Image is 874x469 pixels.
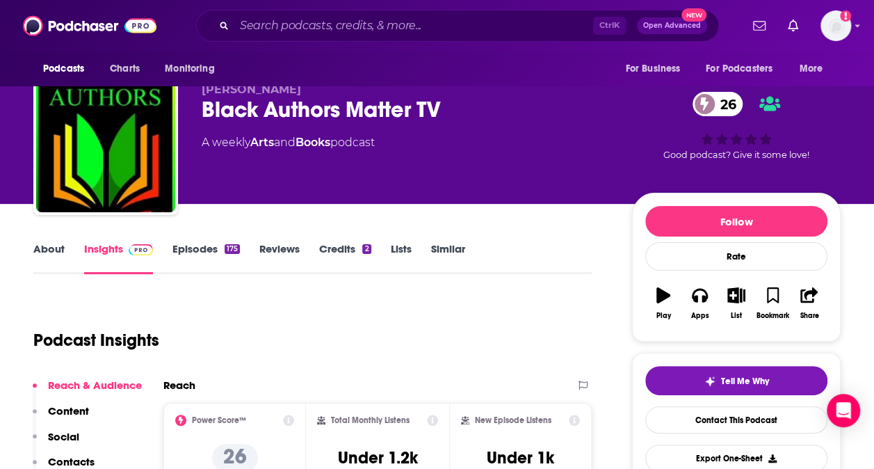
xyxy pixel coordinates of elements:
div: A weekly podcast [202,134,375,151]
div: Share [800,312,818,320]
span: For Business [625,59,680,79]
input: Search podcasts, credits, & more... [234,15,593,37]
div: Play [656,312,671,320]
a: Similar [431,242,465,274]
p: Reach & Audience [48,379,142,392]
a: Episodes175 [172,242,240,274]
a: Contact This Podcast [645,406,827,434]
a: Lists [391,242,412,274]
a: 26 [693,92,743,116]
h3: Under 1k [487,447,554,468]
div: Search podcasts, credits, & more... [196,10,719,42]
span: Ctrl K [593,17,626,35]
span: 26 [706,92,743,116]
button: open menu [615,56,697,82]
button: Share [791,278,827,328]
span: Logged in as arobertson1 [820,10,851,41]
div: 2 [362,244,371,254]
span: Open Advanced [643,22,701,29]
p: Contacts [48,455,95,468]
div: Open Intercom Messenger [827,394,860,427]
button: List [718,278,754,328]
img: Podchaser - Follow, Share and Rate Podcasts [23,13,156,39]
a: Show notifications dropdown [782,14,804,38]
span: [PERSON_NAME] [202,83,301,96]
a: Show notifications dropdown [747,14,771,38]
button: Social [33,430,79,456]
img: tell me why sparkle [704,376,715,387]
h1: Podcast Insights [33,330,159,351]
button: Apps [681,278,718,328]
p: Social [48,430,79,443]
button: tell me why sparkleTell Me Why [645,366,827,395]
a: InsightsPodchaser Pro [84,242,153,274]
div: List [731,312,742,320]
button: Bookmark [754,278,791,328]
span: More [800,59,823,79]
h2: Power Score™ [192,415,246,425]
button: open menu [33,56,102,82]
span: Podcasts [43,59,84,79]
div: 26Good podcast? Give it some love! [632,83,841,169]
button: open menu [790,56,841,82]
span: Tell Me Why [721,376,769,387]
span: Charts [110,59,140,79]
div: 175 [225,244,240,254]
button: Show profile menu [820,10,851,41]
span: For Podcasters [706,59,772,79]
button: open menu [155,56,232,82]
button: Follow [645,206,827,237]
h3: Under 1.2k [337,447,417,468]
a: Charts [101,56,148,82]
div: Apps [691,312,709,320]
svg: Add a profile image [840,10,851,22]
h2: Total Monthly Listens [331,415,410,425]
img: Black Authors Matter TV [36,73,175,212]
button: Play [645,278,681,328]
img: User Profile [820,10,851,41]
p: Content [48,404,89,418]
button: Content [33,404,89,430]
a: Books [296,136,330,149]
div: Rate [645,242,827,271]
a: Reviews [259,242,300,274]
a: Credits2 [319,242,371,274]
div: Bookmark [756,312,789,320]
a: About [33,242,65,274]
span: and [274,136,296,149]
button: open menu [697,56,793,82]
h2: New Episode Listens [475,415,551,425]
a: Arts [250,136,274,149]
h2: Reach [163,379,195,392]
button: Open AdvancedNew [637,17,707,34]
span: New [681,8,706,22]
span: Monitoring [165,59,214,79]
span: Good podcast? Give it some love! [663,150,809,160]
img: Podchaser Pro [129,244,153,255]
button: Reach & Audience [33,379,142,404]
